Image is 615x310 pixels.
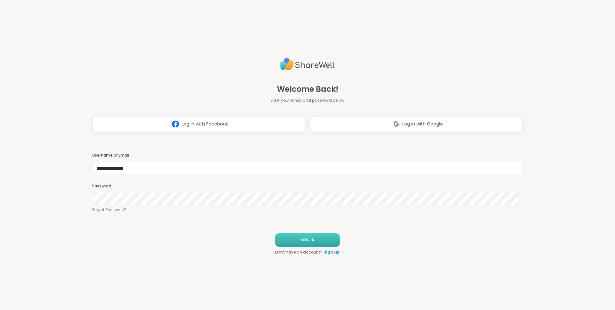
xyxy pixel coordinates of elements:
[275,233,340,247] button: LOG IN
[169,118,182,130] img: ShareWell Logomark
[301,237,315,243] span: LOG IN
[310,116,523,132] button: Log in with Google
[277,83,338,95] span: Welcome Back!
[271,98,344,103] span: Enter your email and password below
[92,184,523,189] h3: Password
[92,153,523,158] h3: Username or Email
[280,55,335,73] img: ShareWell Logo
[324,249,340,255] a: Sign up
[275,249,322,255] span: Don't have an account?
[92,207,523,213] a: Forgot Password?
[182,121,228,127] span: Log in with Facebook
[402,121,443,127] span: Log in with Google
[92,116,305,132] button: Log in with Facebook
[390,118,402,130] img: ShareWell Logomark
